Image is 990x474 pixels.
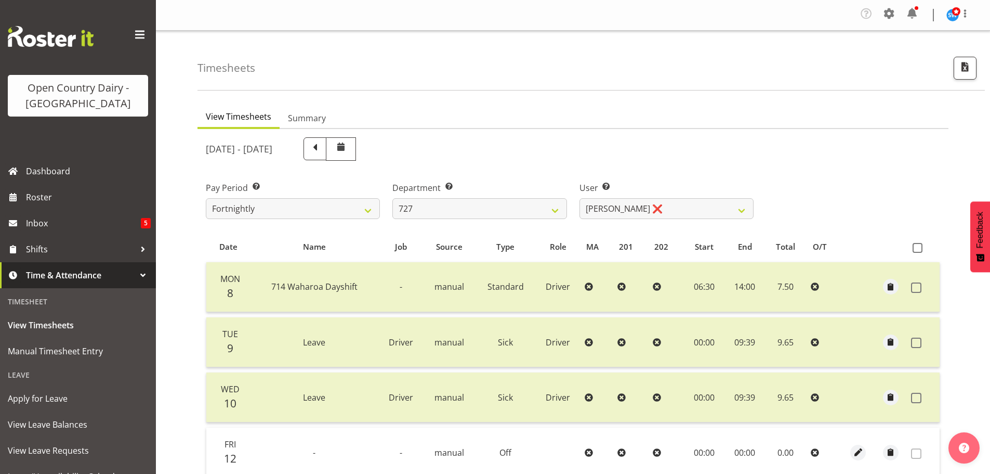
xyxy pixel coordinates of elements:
td: 09:39 [725,373,764,422]
div: Source [429,241,469,253]
td: 7.50 [764,262,807,312]
span: manual [434,337,464,348]
label: User [579,182,754,194]
a: Apply for Leave [3,386,153,412]
img: help-xxl-2.png [959,443,969,453]
td: Sick [475,317,536,367]
span: Shifts [26,241,135,257]
span: Leave [303,392,325,403]
td: 00:00 [683,373,725,422]
span: Wed [221,383,240,395]
span: Feedback [975,212,985,248]
span: - [313,447,315,458]
label: Department [392,182,566,194]
span: Mon [220,273,240,285]
span: Leave [303,337,325,348]
a: Manual Timesheet Entry [3,338,153,364]
td: 00:00 [683,317,725,367]
a: View Leave Balances [3,412,153,438]
span: 10 [224,396,236,411]
div: Leave [3,364,153,386]
div: MA [586,241,608,253]
span: Inbox [26,215,141,231]
span: Roster [26,189,151,205]
span: Fri [225,439,236,450]
span: 9 [227,341,233,355]
span: View Leave Balances [8,417,148,432]
td: Standard [475,262,536,312]
span: manual [434,281,464,292]
td: 06:30 [683,262,725,312]
span: 8 [227,286,233,300]
a: View Leave Requests [3,438,153,464]
div: 202 [654,241,678,253]
div: Timesheet [3,291,153,312]
span: Tue [222,328,238,340]
div: Total [771,241,801,253]
div: Start [690,241,719,253]
span: - [400,281,402,292]
button: Export CSV [954,57,976,80]
span: Dashboard [26,163,151,179]
span: Driver [389,392,413,403]
span: View Timesheets [8,317,148,333]
span: Driver [546,392,570,403]
div: Name [256,241,373,253]
span: manual [434,392,464,403]
div: Type [481,241,530,253]
img: steve-webb7510.jpg [946,9,959,21]
img: Rosterit website logo [8,26,94,47]
div: Job [385,241,417,253]
span: Summary [288,112,326,124]
div: End [731,241,758,253]
div: Open Country Dairy - [GEOGRAPHIC_DATA] [18,80,138,111]
span: 5 [141,218,151,228]
span: Manual Timesheet Entry [8,343,148,359]
td: Sick [475,373,536,422]
span: 714 Waharoa Dayshift [271,281,358,292]
h5: [DATE] - [DATE] [206,143,272,155]
td: 14:00 [725,262,764,312]
span: Time & Attendance [26,267,135,283]
td: 09:39 [725,317,764,367]
button: Feedback - Show survey [970,201,990,272]
span: Driver [546,281,570,292]
div: 201 [619,241,642,253]
span: Apply for Leave [8,391,148,406]
span: Driver [389,337,413,348]
span: View Leave Requests [8,443,148,458]
div: Date [212,241,244,253]
span: View Timesheets [206,110,271,123]
div: Role [542,241,574,253]
h4: Timesheets [197,62,255,74]
a: View Timesheets [3,312,153,338]
td: 9.65 [764,317,807,367]
span: Driver [546,337,570,348]
span: manual [434,447,464,458]
div: O/T [813,241,836,253]
span: 12 [224,451,236,466]
span: - [400,447,402,458]
td: 9.65 [764,373,807,422]
label: Pay Period [206,182,380,194]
